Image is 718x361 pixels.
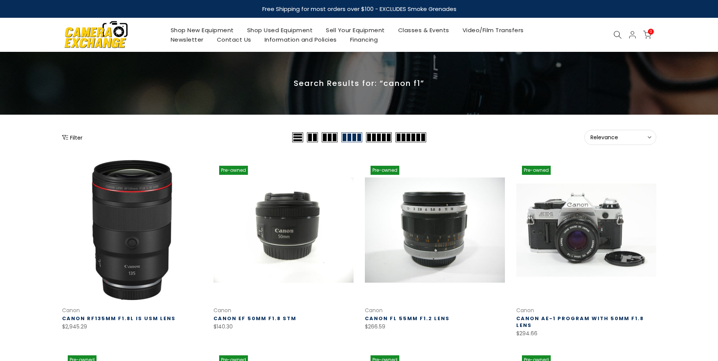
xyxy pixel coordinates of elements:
a: Sell Your Equipment [319,25,392,35]
div: $2,945.29 [62,322,202,331]
a: Classes & Events [391,25,456,35]
a: Newsletter [164,35,210,44]
a: Canon [62,307,80,314]
a: Shop New Equipment [164,25,240,35]
button: Show filters [62,134,83,141]
a: Shop Used Equipment [240,25,319,35]
a: Canon [365,307,383,314]
a: Canon FL 55mm f1.2 lens [365,315,450,322]
a: Canon EF 50mm f1.8 STM [213,315,296,322]
a: Canon [516,307,534,314]
a: Information and Policies [258,35,343,44]
a: Canon RF135mm f1.8L IS USM Lens [62,315,176,322]
a: 0 [643,31,651,39]
strong: Free Shipping for most orders over $100 - EXCLUDES Smoke Grenades [262,5,456,13]
span: 0 [648,29,654,34]
a: Financing [343,35,385,44]
div: $140.30 [213,322,354,331]
a: Video/Film Transfers [456,25,530,35]
a: Canon AE-1 Program with 50mm F1.8 Lens [516,315,644,329]
p: Search Results for: “canon f1” [62,78,656,88]
div: $294.66 [516,329,656,338]
div: $266.59 [365,322,505,331]
a: Canon [213,307,231,314]
button: Relevance [584,130,656,145]
span: Relevance [590,134,650,141]
a: Contact Us [210,35,258,44]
